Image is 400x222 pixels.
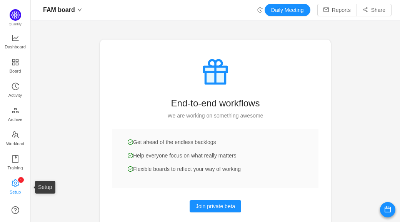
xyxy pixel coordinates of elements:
[43,4,75,16] span: FAM board
[12,179,19,187] i: icon: setting
[12,131,19,147] a: Workload
[10,9,21,21] img: Quantify
[12,107,19,123] a: Archive
[257,7,263,13] i: icon: history
[12,155,19,163] i: icon: book
[20,177,22,183] p: 1
[12,131,19,139] i: icon: team
[5,39,26,55] span: Dashboard
[190,200,242,212] button: Join private beta
[6,136,24,151] span: Workload
[380,202,395,217] button: icon: calendar
[265,4,310,16] button: Daily Meeting
[8,112,22,127] span: Archive
[18,177,24,183] sup: 1
[7,160,23,176] span: Training
[10,63,21,79] span: Board
[12,206,19,214] a: icon: question-circle
[357,4,392,16] button: icon: share-altShare
[8,88,22,103] span: Activity
[12,83,19,98] a: Activity
[9,22,22,26] span: Quantify
[77,8,82,12] i: icon: down
[12,83,19,90] i: icon: history
[12,107,19,114] i: icon: gold
[12,35,19,50] a: Dashboard
[12,59,19,74] a: Board
[12,58,19,66] i: icon: appstore
[12,156,19,171] a: Training
[10,184,21,200] span: Setup
[12,34,19,42] i: icon: line-chart
[317,4,357,16] button: icon: mailReports
[12,180,19,195] a: icon: settingSetup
